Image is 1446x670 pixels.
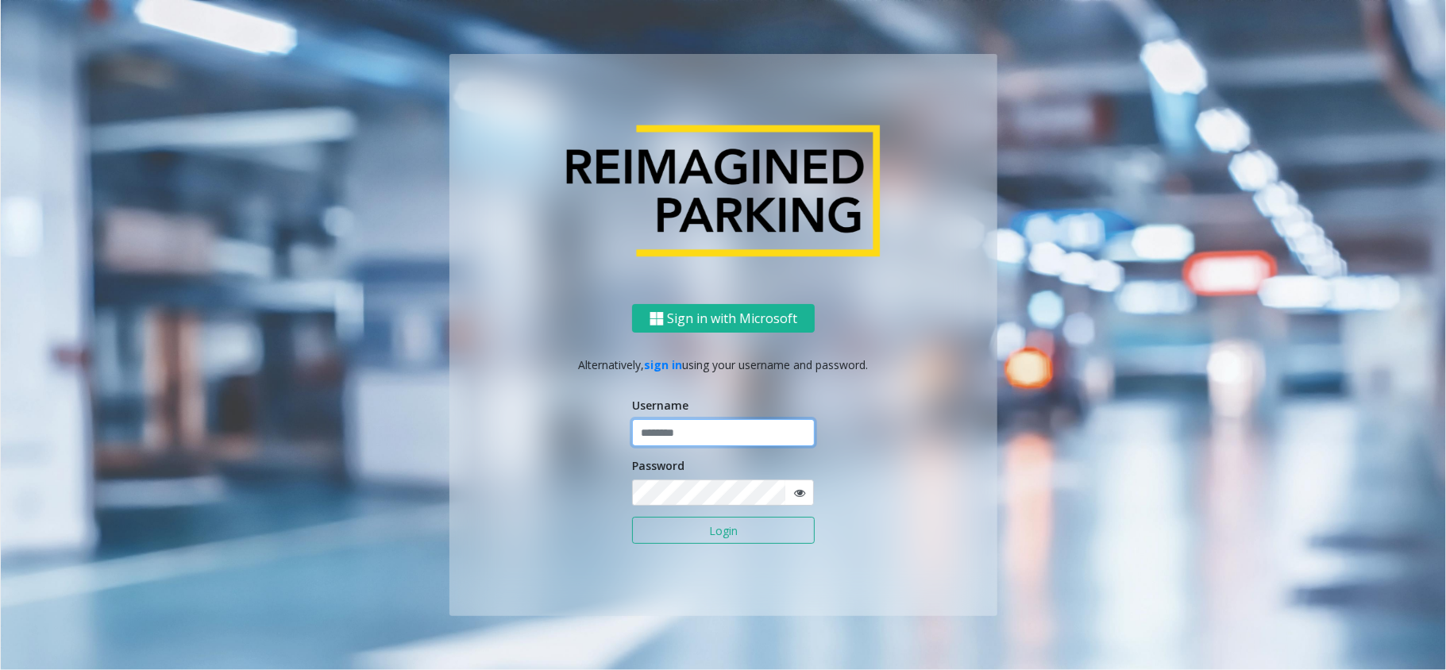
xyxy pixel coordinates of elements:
label: Password [632,457,684,474]
button: Login [632,517,815,544]
label: Username [632,397,688,414]
a: sign in [645,357,683,372]
button: Sign in with Microsoft [632,304,815,333]
p: Alternatively, using your username and password. [465,356,981,373]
